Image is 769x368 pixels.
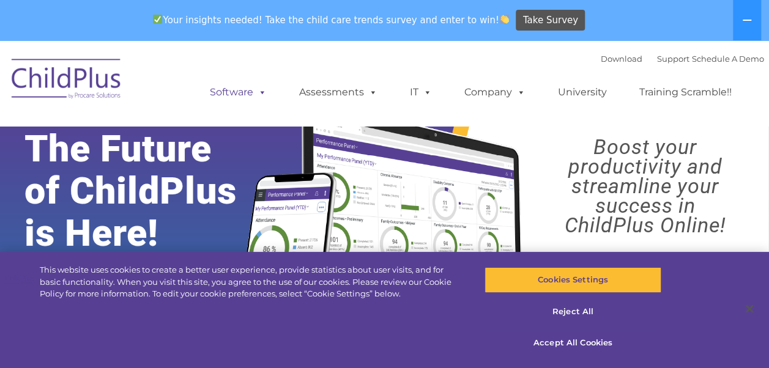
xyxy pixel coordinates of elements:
[657,54,689,64] a: Support
[287,80,390,105] a: Assessments
[485,330,661,356] button: Accept All Cookies
[692,54,764,64] a: Schedule A Demo
[398,80,444,105] a: IT
[546,80,619,105] a: University
[485,267,661,293] button: Cookies Settings
[601,54,764,64] font: |
[485,299,661,325] button: Reject All
[452,80,538,105] a: Company
[148,8,515,32] span: Your insights needed! Take the child care trends survey and enter to win!
[531,137,759,235] rs-layer: Boost your productivity and streamline your success in ChildPlus Online!
[516,10,585,31] a: Take Survey
[736,295,763,322] button: Close
[170,81,207,90] span: Last name
[198,80,279,105] a: Software
[153,15,162,24] img: ✅
[601,54,642,64] a: Download
[6,50,128,111] img: ChildPlus by Procare Solutions
[500,15,509,24] img: 👏
[24,128,270,254] rs-layer: The Future of ChildPlus is Here!
[627,80,744,105] a: Training Scramble!!
[170,131,222,140] span: Phone number
[523,10,578,31] span: Take Survey
[40,264,461,300] div: This website uses cookies to create a better user experience, provide statistics about user visit...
